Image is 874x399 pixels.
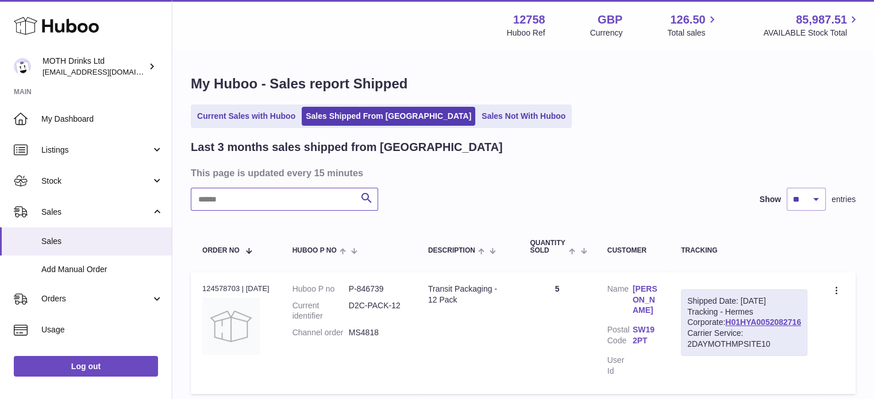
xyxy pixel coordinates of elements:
div: MOTH Drinks Ltd [43,56,146,78]
div: Currency [590,28,623,38]
span: Listings [41,145,151,156]
span: Orders [41,293,151,304]
td: 5 [518,272,595,394]
a: 85,987.51 AVAILABLE Stock Total [763,12,860,38]
div: Carrier Service: 2DAYMOTHMPSITE10 [687,328,801,350]
img: no-photo.jpg [202,297,260,355]
span: entries [831,194,856,205]
div: Huboo Ref [507,28,545,38]
a: Current Sales with Huboo [193,107,299,126]
div: Shipped Date: [DATE] [687,296,801,307]
span: Quantity Sold [530,239,566,254]
a: [PERSON_NAME] [633,284,658,316]
div: 124578703 | [DATE] [202,284,269,294]
a: Sales Not With Huboo [478,107,569,126]
label: Show [760,194,781,205]
dd: P-846739 [349,284,405,295]
h3: This page is updated every 15 minutes [191,166,853,179]
span: 126.50 [670,12,705,28]
dt: Current identifier [292,300,349,322]
dt: Name [607,284,633,319]
dd: MS4818 [349,327,405,338]
a: Sales Shipped From [GEOGRAPHIC_DATA] [302,107,475,126]
span: 85,987.51 [796,12,847,28]
dt: Postal Code [607,324,633,349]
strong: 12758 [513,12,545,28]
span: [EMAIL_ADDRESS][DOMAIN_NAME] [43,67,169,76]
a: SW19 2PT [633,324,658,346]
span: Sales [41,207,151,218]
img: internalAdmin-12758@internal.huboo.com [14,58,31,75]
div: Tracking [681,247,807,254]
dt: Channel order [292,327,349,338]
a: H01HYA0052082716 [725,317,801,327]
span: Description [428,247,475,254]
span: Huboo P no [292,247,337,254]
span: Stock [41,176,151,187]
span: My Dashboard [41,114,163,125]
span: Total sales [667,28,718,38]
span: Add Manual Order [41,264,163,275]
h2: Last 3 months sales shipped from [GEOGRAPHIC_DATA] [191,140,503,155]
dd: D2C-PACK-12 [349,300,405,322]
div: Tracking - Hermes Corporate: [681,289,807,356]
a: Log out [14,356,158,377]
span: AVAILABLE Stock Total [763,28,860,38]
a: 126.50 Total sales [667,12,718,38]
div: Customer [607,247,658,254]
div: Transit Packaging - 12 Pack [428,284,507,305]
h1: My Huboo - Sales report Shipped [191,75,856,93]
span: Usage [41,324,163,335]
dt: User Id [607,355,633,377]
span: Sales [41,236,163,247]
strong: GBP [598,12,622,28]
span: Order No [202,247,240,254]
dt: Huboo P no [292,284,349,295]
